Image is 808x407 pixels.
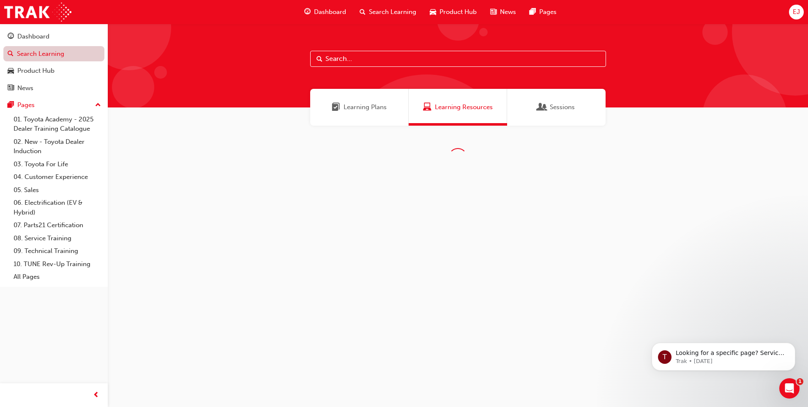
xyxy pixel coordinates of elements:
[317,54,322,64] span: Search
[550,102,575,112] span: Sessions
[490,7,497,17] span: news-icon
[530,7,536,17] span: pages-icon
[439,7,477,17] span: Product Hub
[797,378,803,385] span: 1
[8,85,14,92] span: news-icon
[10,232,104,245] a: 08. Service Training
[17,100,35,110] div: Pages
[779,378,800,399] iframe: Intercom live chat
[483,3,523,21] a: news-iconNews
[3,80,104,96] a: News
[3,97,104,113] button: Pages
[10,258,104,271] a: 10. TUNE Rev-Up Training
[500,7,516,17] span: News
[523,3,563,21] a: pages-iconPages
[10,245,104,258] a: 09. Technical Training
[8,50,14,58] span: search-icon
[3,27,104,97] button: DashboardSearch LearningProduct HubNews
[507,89,606,126] a: SessionsSessions
[369,7,416,17] span: Search Learning
[4,3,71,22] img: Trak
[10,135,104,158] a: 02. New - Toyota Dealer Induction
[304,7,311,17] span: guage-icon
[17,66,55,76] div: Product Hub
[95,100,101,111] span: up-icon
[360,7,366,17] span: search-icon
[314,7,346,17] span: Dashboard
[332,102,340,112] span: Learning Plans
[423,3,483,21] a: car-iconProduct Hub
[310,51,606,67] input: Search...
[430,7,436,17] span: car-icon
[10,270,104,283] a: All Pages
[310,89,409,126] a: Learning PlansLearning Plans
[10,196,104,219] a: 06. Electrification (EV & Hybrid)
[10,113,104,135] a: 01. Toyota Academy - 2025 Dealer Training Catalogue
[8,67,14,75] span: car-icon
[10,184,104,197] a: 05. Sales
[17,32,49,41] div: Dashboard
[3,46,104,62] a: Search Learning
[409,89,507,126] a: Learning ResourcesLearning Resources
[10,158,104,171] a: 03. Toyota For Life
[93,390,99,401] span: prev-icon
[3,29,104,44] a: Dashboard
[538,102,546,112] span: Sessions
[789,5,804,19] button: EJ
[353,3,423,21] a: search-iconSearch Learning
[8,33,14,41] span: guage-icon
[435,102,493,112] span: Learning Resources
[10,219,104,232] a: 07. Parts21 Certification
[3,63,104,79] a: Product Hub
[298,3,353,21] a: guage-iconDashboard
[344,102,387,112] span: Learning Plans
[10,170,104,184] a: 04. Customer Experience
[793,7,800,17] span: EJ
[8,102,14,109] span: pages-icon
[423,102,431,112] span: Learning Resources
[17,83,33,93] div: News
[639,325,808,384] iframe: Intercom notifications message
[539,7,557,17] span: Pages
